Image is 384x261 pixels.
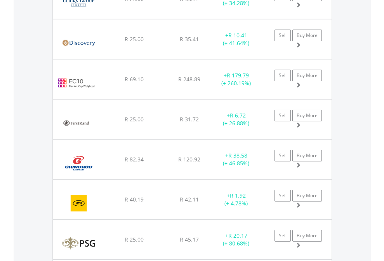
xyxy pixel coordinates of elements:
[178,75,200,83] span: R 248.89
[57,29,101,57] img: EQU.ZA.DSY.png
[292,30,322,41] a: Buy More
[180,35,199,43] span: R 35.41
[275,30,291,41] a: Sell
[275,230,291,242] a: Sell
[180,196,199,203] span: R 42.11
[212,32,261,47] div: + (+ 41.64%)
[292,70,322,81] a: Buy More
[57,109,96,137] img: EQU.ZA.FSR.png
[292,190,322,201] a: Buy More
[57,189,101,217] img: EQU.ZA.MTN.png
[125,156,144,163] span: R 82.34
[275,150,291,161] a: Sell
[275,70,291,81] a: Sell
[228,152,247,159] span: R 38.58
[230,192,246,199] span: R 1.92
[125,196,144,203] span: R 40.19
[212,112,261,127] div: + (+ 26.88%)
[178,156,200,163] span: R 120.92
[125,75,144,83] span: R 69.10
[230,112,246,119] span: R 6.72
[212,192,261,207] div: + (+ 4.78%)
[180,116,199,123] span: R 31.72
[275,190,291,201] a: Sell
[228,32,247,39] span: R 10.41
[292,150,322,161] a: Buy More
[212,72,261,87] div: + (+ 260.19%)
[57,149,101,177] img: EQU.ZA.GND.png
[212,152,261,167] div: + (+ 46.85%)
[180,236,199,243] span: R 45.17
[292,230,322,242] a: Buy More
[125,236,144,243] span: R 25.00
[57,229,101,257] img: EQU.ZA.KST.png
[125,35,144,43] span: R 25.00
[212,232,261,247] div: + (+ 80.68%)
[275,110,291,121] a: Sell
[292,110,322,121] a: Buy More
[57,69,96,97] img: EC10.EC.EC10.png
[228,232,247,239] span: R 20.17
[125,116,144,123] span: R 25.00
[227,72,249,79] span: R 179.79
